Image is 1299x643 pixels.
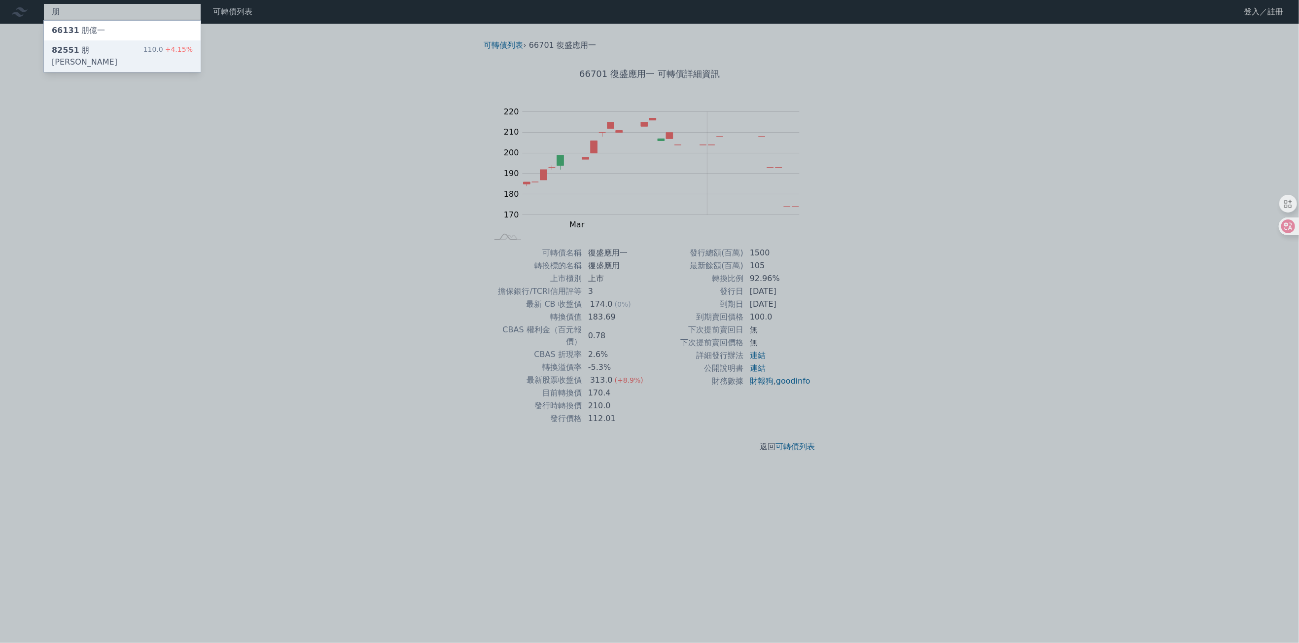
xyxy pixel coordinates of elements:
[52,45,79,55] span: 82551
[163,45,193,53] span: +4.15%
[143,44,193,68] div: 110.0
[52,26,79,35] span: 66131
[52,25,105,36] div: 朋億一
[44,21,201,40] a: 66131朋億一
[44,40,201,72] a: 82551朋[PERSON_NAME] 110.0+4.15%
[1250,596,1299,643] iframe: Chat Widget
[52,44,143,68] div: 朋[PERSON_NAME]
[1250,596,1299,643] div: 聊天小组件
